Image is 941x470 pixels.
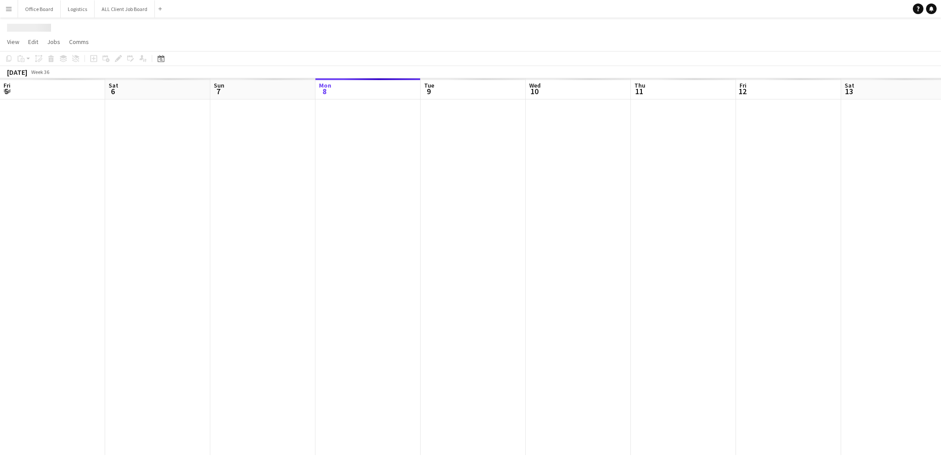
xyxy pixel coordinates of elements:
span: Sat [109,81,118,89]
span: Fri [740,81,747,89]
span: Mon [319,81,331,89]
span: 5 [2,86,11,96]
span: 12 [738,86,747,96]
span: Fri [4,81,11,89]
span: 9 [423,86,434,96]
button: ALL Client Job Board [95,0,155,18]
span: 7 [212,86,224,96]
span: Sun [214,81,224,89]
span: 8 [318,86,331,96]
a: View [4,36,23,48]
span: Edit [28,38,38,46]
button: Office Board [18,0,61,18]
button: Logistics [61,0,95,18]
span: Jobs [47,38,60,46]
a: Jobs [44,36,64,48]
span: Week 36 [29,69,51,75]
span: 13 [843,86,854,96]
span: Thu [634,81,645,89]
span: 10 [528,86,541,96]
span: Tue [424,81,434,89]
a: Edit [25,36,42,48]
span: Sat [845,81,854,89]
span: 6 [107,86,118,96]
span: View [7,38,19,46]
span: Wed [529,81,541,89]
span: Comms [69,38,89,46]
div: [DATE] [7,68,27,77]
span: 11 [633,86,645,96]
a: Comms [66,36,92,48]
